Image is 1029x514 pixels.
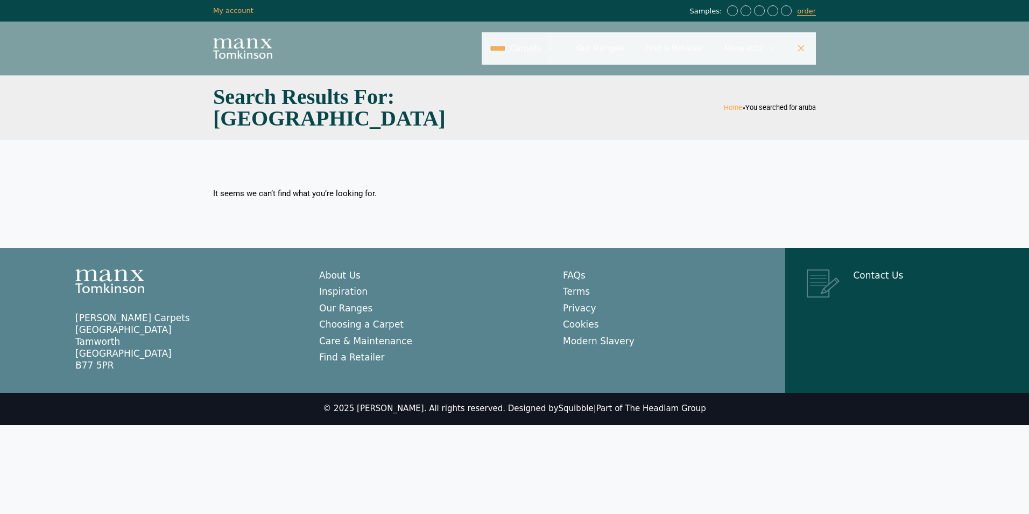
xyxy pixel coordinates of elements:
[854,270,904,281] a: Contact Us
[563,270,586,281] a: FAQs
[213,6,253,15] a: My account
[213,189,506,199] div: It seems we can’t find what you’re looking for.
[563,336,635,346] a: Modern Slavery
[724,103,742,112] a: Home
[323,404,706,414] div: © 2025 [PERSON_NAME]. All rights reserved. Designed by |
[319,352,385,363] a: Find a Retailer
[689,7,724,16] span: Samples:
[213,86,509,129] h1: Search Results for: [GEOGRAPHIC_DATA]
[745,103,816,112] span: You searched for aruba
[213,38,272,59] img: Manx Tomkinson
[797,7,816,16] a: order
[563,319,599,330] a: Cookies
[319,319,404,330] a: Choosing a Carpet
[482,32,816,65] nav: Primary
[596,404,706,413] a: Part of The Headlam Group
[724,103,816,112] span: »
[786,32,816,65] a: Close Search Bar
[319,286,368,297] a: Inspiration
[559,404,594,413] a: Squibble
[75,312,298,371] p: [PERSON_NAME] Carpets [GEOGRAPHIC_DATA] Tamworth [GEOGRAPHIC_DATA] B77 5PR
[563,303,596,314] a: Privacy
[75,269,144,293] img: Manx Tomkinson Logo
[319,303,372,314] a: Our Ranges
[563,286,590,297] a: Terms
[319,270,361,281] a: About Us
[319,336,412,346] a: Care & Maintenance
